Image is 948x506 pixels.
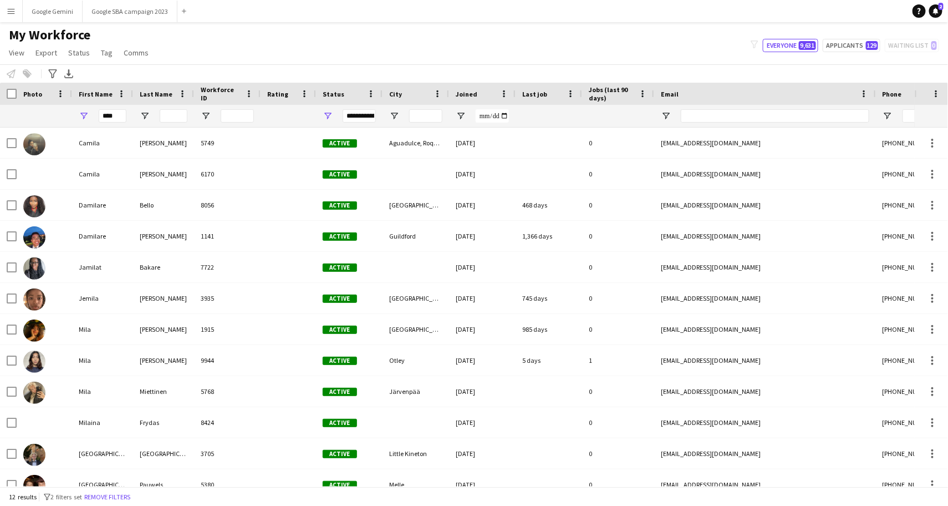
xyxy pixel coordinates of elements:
[582,345,654,376] div: 1
[72,345,133,376] div: Mila
[476,109,509,123] input: Joined Filter Input
[449,190,516,220] div: [DATE]
[31,45,62,60] a: Export
[939,3,944,10] span: 2
[456,111,466,121] button: Open Filter Menu
[133,314,194,345] div: [PERSON_NAME]
[323,139,357,148] span: Active
[140,111,150,121] button: Open Filter Menu
[654,190,876,220] div: [EMAIL_ADDRESS][DOMAIN_NAME]
[323,419,357,427] span: Active
[72,407,133,438] div: Milaina
[72,438,133,469] div: [GEOGRAPHIC_DATA]
[23,320,45,342] img: Mila Harrison
[194,469,261,500] div: 5380
[23,133,45,155] img: Camila Paiva Diaz
[194,314,261,345] div: 1915
[133,221,194,251] div: [PERSON_NAME]
[23,90,42,98] span: Photo
[267,90,288,98] span: Rating
[389,111,399,121] button: Open Filter Menu
[383,128,449,158] div: Aguadulce, Roquetas de Mar
[62,67,75,80] app-action-btn: Export XLSX
[23,195,45,217] img: Damilare Bello
[582,407,654,438] div: 0
[654,314,876,345] div: [EMAIL_ADDRESS][DOMAIN_NAME]
[46,67,59,80] app-action-btn: Advanced filters
[133,252,194,282] div: Bakare
[582,314,654,345] div: 0
[582,128,654,158] div: 0
[883,90,902,98] span: Phone
[323,170,357,179] span: Active
[9,48,24,58] span: View
[119,45,153,60] a: Comms
[133,376,194,407] div: Miettinen
[582,438,654,469] div: 0
[72,314,133,345] div: Mila
[23,382,45,404] img: Mila Miettinen
[72,252,133,282] div: Jamilat
[654,221,876,251] div: [EMAIL_ADDRESS][DOMAIN_NAME]
[383,376,449,407] div: Järvenpää
[23,475,45,497] img: Milan Pauwels
[323,232,357,241] span: Active
[72,469,133,500] div: [GEOGRAPHIC_DATA]
[72,159,133,189] div: Camila
[221,109,254,123] input: Workforce ID Filter Input
[68,48,90,58] span: Status
[23,351,45,373] img: Mila Lee
[654,438,876,469] div: [EMAIL_ADDRESS][DOMAIN_NAME]
[79,90,113,98] span: First Name
[516,221,582,251] div: 1,366 days
[194,159,261,189] div: 6170
[323,264,357,272] span: Active
[133,159,194,189] div: [PERSON_NAME]
[449,221,516,251] div: [DATE]
[72,190,133,220] div: Damilare
[23,289,45,311] img: Jemila Thomas
[79,111,89,121] button: Open Filter Menu
[654,345,876,376] div: [EMAIL_ADDRESS][DOMAIN_NAME]
[383,469,449,500] div: Melle
[449,469,516,500] div: [DATE]
[72,376,133,407] div: Mila
[449,283,516,313] div: [DATE]
[194,376,261,407] div: 5768
[35,48,57,58] span: Export
[323,295,357,303] span: Active
[383,314,449,345] div: [GEOGRAPHIC_DATA]
[383,438,449,469] div: Little Kineton
[866,41,878,50] span: 129
[323,481,357,489] span: Active
[133,407,194,438] div: Frydas
[323,388,357,396] span: Active
[201,85,241,102] span: Workforce ID
[582,221,654,251] div: 0
[449,438,516,469] div: [DATE]
[383,190,449,220] div: [GEOGRAPHIC_DATA]
[654,407,876,438] div: [EMAIL_ADDRESS][DOMAIN_NAME]
[522,90,547,98] span: Last job
[661,111,671,121] button: Open Filter Menu
[133,190,194,220] div: Bello
[456,90,477,98] span: Joined
[449,407,516,438] div: [DATE]
[654,159,876,189] div: [EMAIL_ADDRESS][DOMAIN_NAME]
[194,407,261,438] div: 8424
[449,314,516,345] div: [DATE]
[449,376,516,407] div: [DATE]
[124,48,149,58] span: Comms
[99,109,126,123] input: First Name Filter Input
[383,345,449,376] div: Otley
[140,90,172,98] span: Last Name
[516,345,582,376] div: 5 days
[194,438,261,469] div: 3705
[323,450,357,458] span: Active
[763,39,818,52] button: Everyone9,631
[23,226,45,249] img: Damilare Williams-Shires
[83,1,177,22] button: Google SBA campaign 2023
[409,109,442,123] input: City Filter Input
[661,90,679,98] span: Email
[133,345,194,376] div: [PERSON_NAME]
